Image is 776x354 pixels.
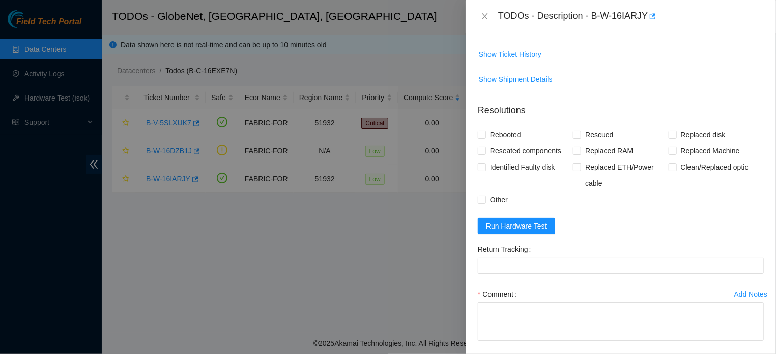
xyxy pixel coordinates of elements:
[478,46,542,62] button: Show Ticket History
[581,143,637,159] span: Replaced RAM
[478,302,764,341] textarea: Comment
[481,12,489,20] span: close
[486,159,559,175] span: Identified Faulty disk
[478,218,555,234] button: Run Hardware Test
[677,126,730,143] span: Replaced disk
[478,95,764,117] p: Resolutions
[677,143,744,159] span: Replaced Machine
[498,8,764,24] div: TODOs - Description - B-W-16IARJY
[478,12,492,21] button: Close
[581,159,668,191] span: Replaced ETH/Power cable
[581,126,617,143] span: Rescued
[734,291,767,298] div: Add Notes
[677,159,753,175] span: Clean/Replaced optic
[478,258,764,274] input: Return Tracking
[478,241,535,258] label: Return Tracking
[486,143,565,159] span: Reseated components
[479,49,541,60] span: Show Ticket History
[486,191,512,208] span: Other
[478,71,553,87] button: Show Shipment Details
[478,286,521,302] label: Comment
[486,126,525,143] span: Rebooted
[486,220,547,232] span: Run Hardware Test
[479,74,553,85] span: Show Shipment Details
[734,286,768,302] button: Add Notesclock-circle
